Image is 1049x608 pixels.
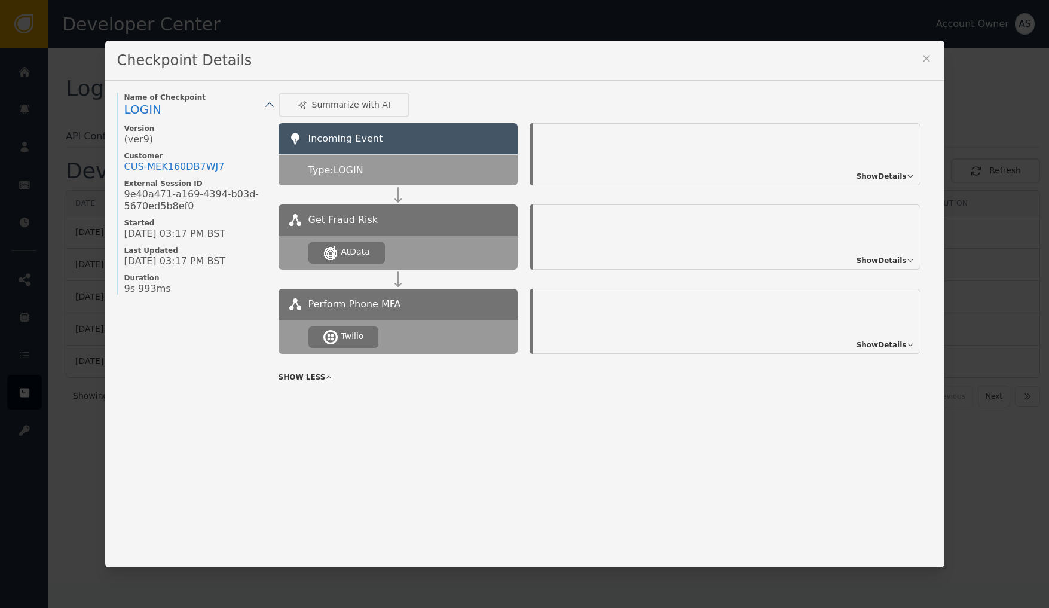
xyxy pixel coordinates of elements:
div: Checkpoint Details [105,41,944,81]
span: SHOW LESS [279,372,326,383]
span: Perform Phone MFA [308,297,401,311]
div: Twilio [341,330,364,343]
a: LOGIN [124,102,267,118]
span: [DATE] 03:17 PM BST [124,255,226,267]
span: [DATE] 03:17 PM BST [124,228,226,240]
span: Show Details [857,340,907,350]
div: CUS- MEK160DB7WJ7 [124,161,225,173]
span: External Session ID [124,179,267,188]
span: Get Fraud Risk [308,213,378,227]
div: Summarize with AI [298,99,391,111]
span: Incoming Event [308,133,383,144]
span: Version [124,124,267,133]
span: 9e40a471-a169-4394-b03d-5670ed5b8ef0 [124,188,267,212]
span: Customer [124,151,267,161]
span: Duration [124,273,267,283]
div: AtData [341,246,370,258]
span: Last Updated [124,246,267,255]
button: Summarize with AI [279,93,410,117]
span: Show Details [857,255,907,266]
span: Started [124,218,267,228]
span: Type: LOGIN [308,163,363,178]
span: LOGIN [124,102,162,117]
span: Name of Checkpoint [124,93,267,102]
span: 9s 993ms [124,283,171,295]
a: CUS-MEK160DB7WJ7 [124,161,225,173]
span: Show Details [857,171,907,182]
span: (ver 9 ) [124,133,154,145]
